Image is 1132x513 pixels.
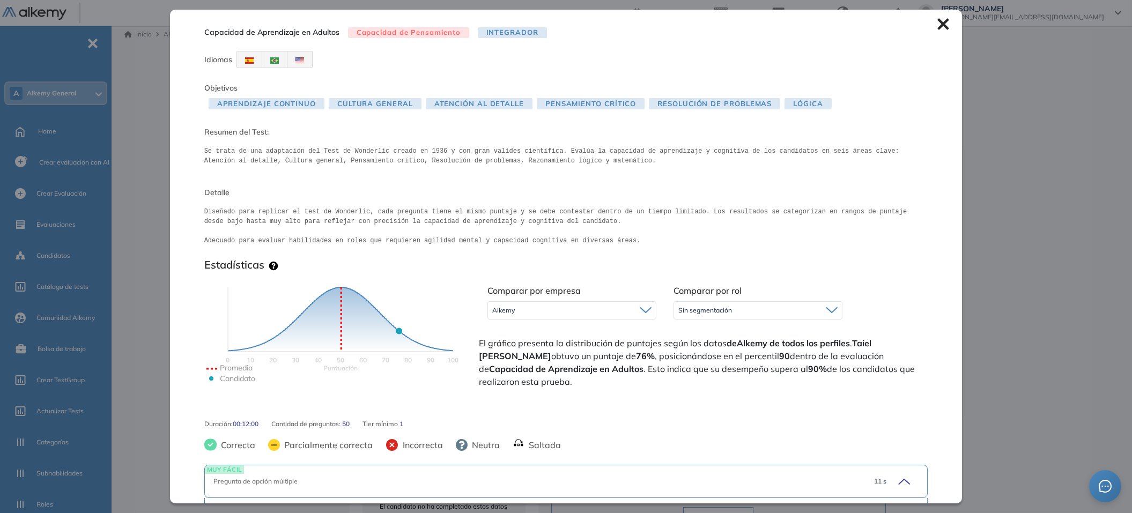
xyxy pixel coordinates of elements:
span: Idiomas [204,55,232,64]
span: Cultura General [329,98,421,109]
strong: de todos los perfiles [770,338,850,348]
text: 30 [292,356,299,364]
pre: Se trata de una adaptación del Test de Wonderlic creado en 1936 y con gran valides científica. Ev... [204,146,928,166]
span: Incorrecta [398,438,443,451]
div: Pregunta de opción múltiple [213,477,848,486]
text: Candidato [220,374,255,383]
text: Scores [323,364,358,372]
span: Parcialmente correcta [280,438,373,451]
span: Correcta [217,438,255,451]
span: Aprendizaje Continuo [209,98,324,109]
span: 11 s [874,477,886,486]
img: ESP [245,57,254,64]
img: BRA [270,57,279,64]
text: 70 [382,356,389,364]
span: El gráfico presenta la distribución de puntajes según los datos . obtuvo un puntaje de , posicion... [479,337,926,388]
strong: de [727,338,767,348]
pre: Diseñado para replicar el test de Wonderlic, cada pregunta tiene el mismo puntaje y se debe conte... [204,207,928,246]
text: 100 [447,356,458,364]
span: message [1099,480,1112,493]
text: 50 [337,356,344,364]
span: Capacidad de Pensamiento [348,27,469,39]
text: Promedio [220,363,253,373]
span: Saltada [524,438,561,451]
text: 0 [226,356,230,364]
span: Integrador [478,27,547,39]
text: 20 [269,356,277,364]
span: Capacidad de Aprendizaje en Adultos [204,27,339,38]
strong: 90 [779,351,790,361]
span: Objetivos [204,83,238,93]
text: 60 [359,356,367,364]
span: Alkemy [492,306,515,315]
span: Resumen del Test: [204,127,928,138]
span: Comparar por rol [674,285,742,296]
span: MUY FÁCIL [205,465,244,473]
span: Duración : [204,419,233,429]
span: Resolución de Problemas [649,98,780,109]
text: 10 [247,356,254,364]
text: 90 [427,356,434,364]
strong: Alkemy [737,338,767,348]
strong: Capacidad de Aprendizaje en Adultos [489,363,643,374]
strong: Taiel [852,338,871,348]
span: Neutra [468,438,500,451]
span: Comparar por empresa [487,285,581,296]
span: Sin segmentación [678,306,732,315]
span: Lógica [785,98,831,109]
strong: [PERSON_NAME] [479,351,551,361]
span: Atención al detalle [426,98,532,109]
strong: 90% [808,363,827,374]
img: USA [295,57,304,64]
h3: Estadísticas [204,258,264,271]
text: 40 [314,356,322,364]
span: Detalle [204,187,928,198]
text: 80 [404,356,412,364]
strong: 76% [636,351,655,361]
span: Pensamiento Crítico [537,98,645,109]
